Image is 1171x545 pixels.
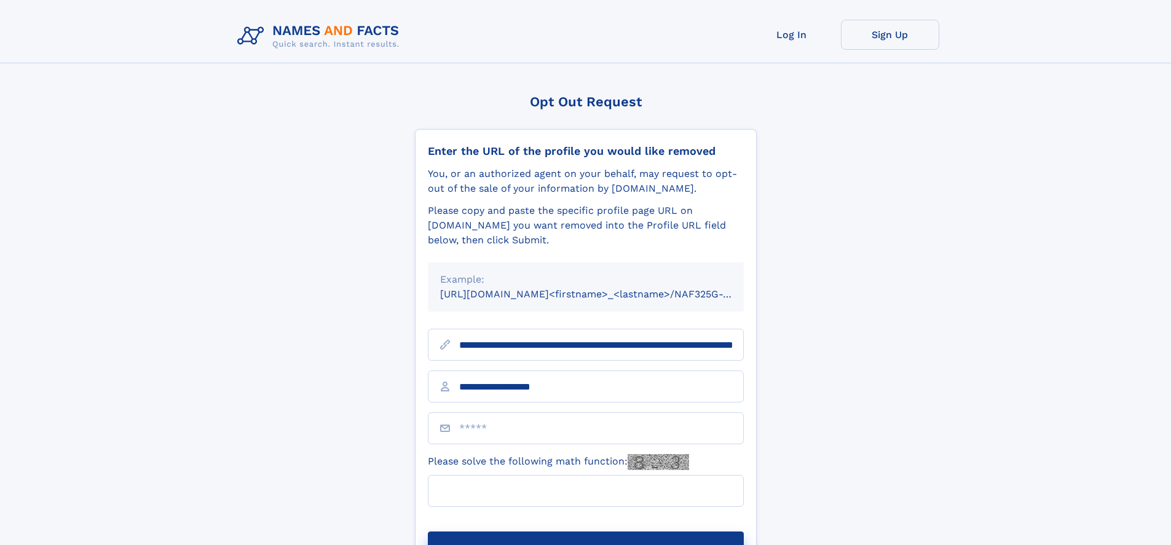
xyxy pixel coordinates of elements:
[428,454,689,470] label: Please solve the following math function:
[428,144,744,158] div: Enter the URL of the profile you would like removed
[232,20,409,53] img: Logo Names and Facts
[440,272,731,287] div: Example:
[440,288,767,300] small: [URL][DOMAIN_NAME]<firstname>_<lastname>/NAF325G-xxxxxxxx
[428,203,744,248] div: Please copy and paste the specific profile page URL on [DOMAIN_NAME] you want removed into the Pr...
[428,167,744,196] div: You, or an authorized agent on your behalf, may request to opt-out of the sale of your informatio...
[415,94,757,109] div: Opt Out Request
[743,20,841,50] a: Log In
[841,20,939,50] a: Sign Up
